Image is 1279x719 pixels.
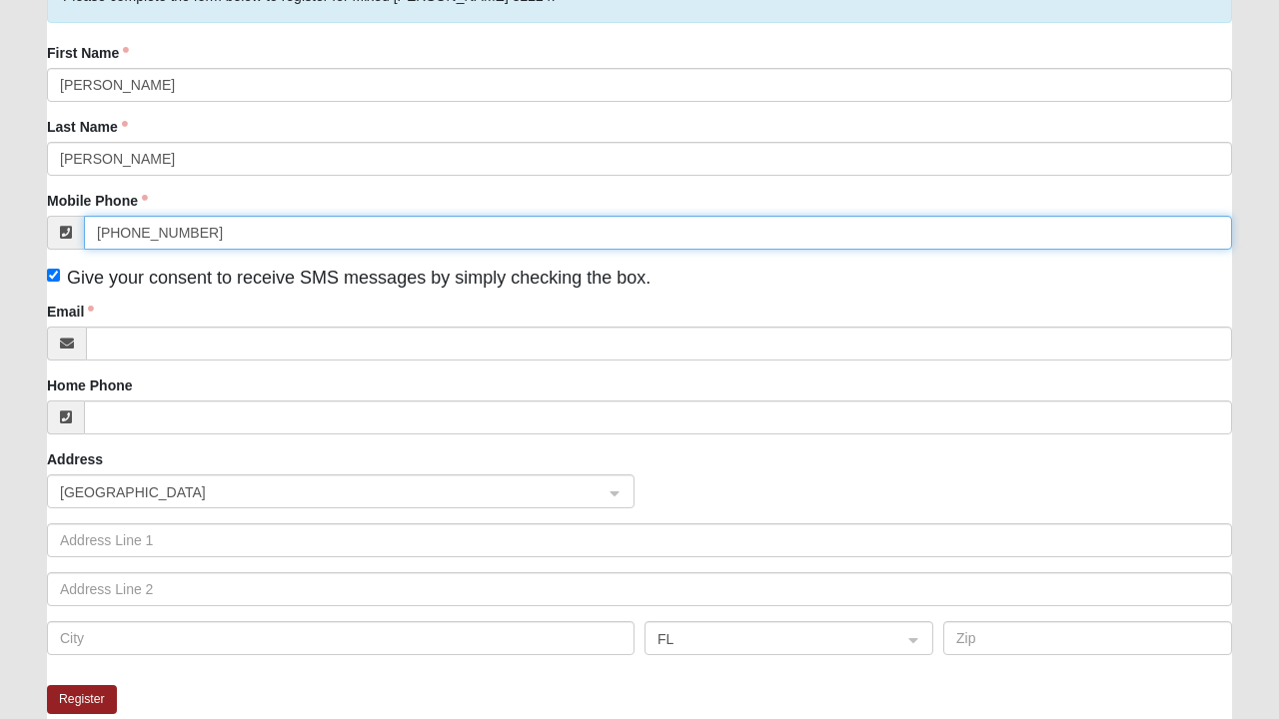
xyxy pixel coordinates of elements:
label: Address [47,449,103,469]
span: Give your consent to receive SMS messages by simply checking the box. [67,268,650,288]
input: Zip [943,621,1232,655]
input: City [47,621,635,655]
input: Address Line 2 [47,572,1232,606]
span: United States [60,481,586,503]
label: Email [47,302,94,322]
label: Home Phone [47,375,133,395]
span: FL [657,628,884,650]
button: Register [47,685,117,714]
input: Address Line 1 [47,523,1232,557]
label: First Name [47,43,129,63]
label: Mobile Phone [47,191,148,211]
label: Last Name [47,117,128,137]
input: Give your consent to receive SMS messages by simply checking the box. [47,269,60,282]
